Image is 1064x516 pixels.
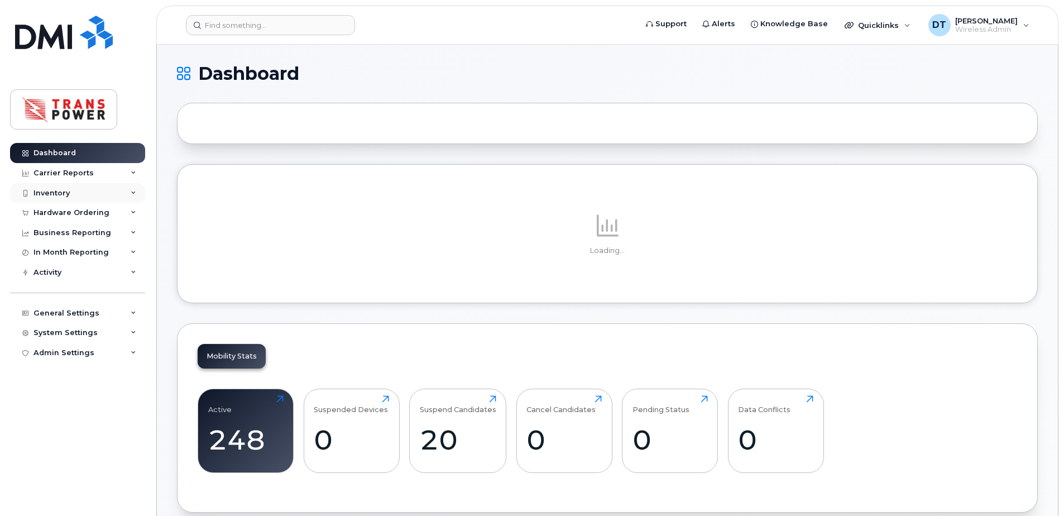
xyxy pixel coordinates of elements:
div: Suspend Candidates [420,395,496,414]
a: Suspend Candidates20 [420,395,496,467]
span: Dashboard [198,65,299,82]
div: Cancel Candidates [526,395,596,414]
div: 248 [208,423,284,456]
div: Active [208,395,232,414]
p: Loading... [198,246,1017,256]
div: 0 [526,423,602,456]
div: Pending Status [632,395,689,414]
div: Data Conflicts [738,395,790,414]
div: 0 [632,423,708,456]
a: Suspended Devices0 [314,395,389,467]
a: Active248 [208,395,284,467]
a: Pending Status0 [632,395,708,467]
a: Data Conflicts0 [738,395,813,467]
div: 20 [420,423,496,456]
div: 0 [314,423,389,456]
div: 0 [738,423,813,456]
div: Suspended Devices [314,395,388,414]
a: Cancel Candidates0 [526,395,602,467]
